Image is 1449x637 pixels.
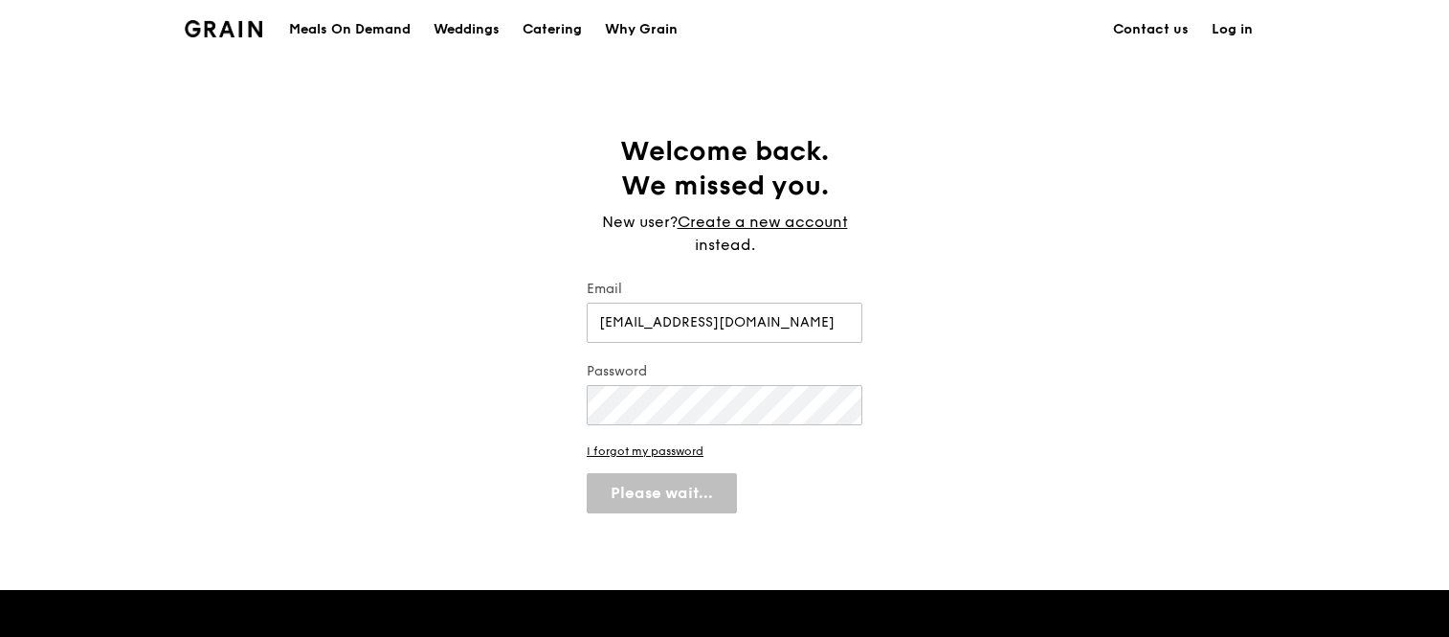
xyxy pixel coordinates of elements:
[587,444,862,458] a: I forgot my password
[678,211,848,234] a: Create a new account
[587,473,737,513] button: Please wait...
[587,134,862,203] h1: Welcome back. We missed you.
[605,1,678,58] div: Why Grain
[695,236,755,254] span: instead.
[602,213,678,231] span: New user?
[511,1,593,58] a: Catering
[434,1,500,58] div: Weddings
[422,1,511,58] a: Weddings
[523,1,582,58] div: Catering
[1102,1,1200,58] a: Contact us
[587,362,862,381] label: Password
[289,1,411,58] div: Meals On Demand
[587,280,862,299] label: Email
[1200,1,1264,58] a: Log in
[185,20,262,37] img: Grain
[593,1,689,58] a: Why Grain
